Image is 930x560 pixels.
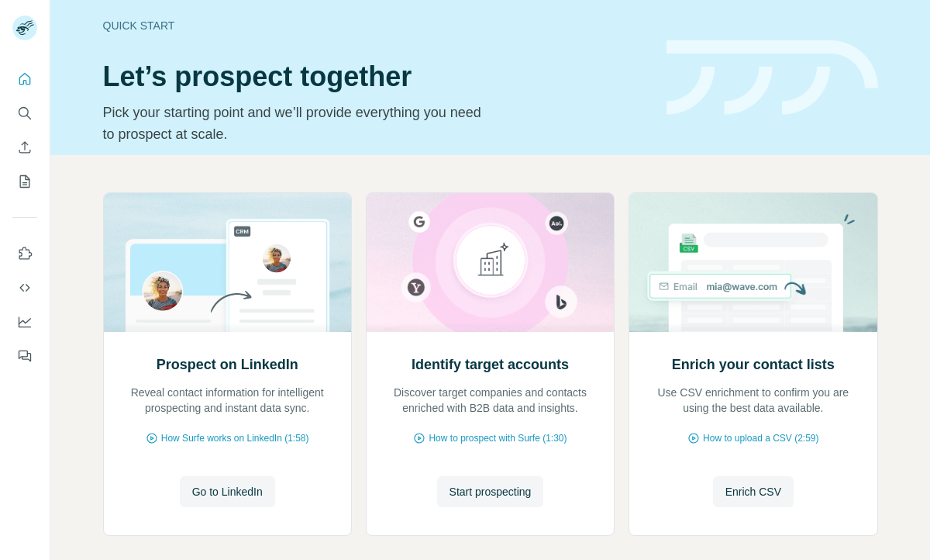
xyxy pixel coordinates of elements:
[103,18,648,33] div: Quick start
[412,354,569,375] h2: Identify target accounts
[103,61,648,92] h1: Let’s prospect together
[119,385,336,416] p: Reveal contact information for intelligent prospecting and instant data sync.
[429,431,567,445] span: How to prospect with Surfe (1:30)
[12,65,37,93] button: Quick start
[12,133,37,161] button: Enrich CSV
[12,240,37,268] button: Use Surfe on LinkedIn
[629,193,877,332] img: Enrich your contact lists
[382,385,598,416] p: Discover target companies and contacts enriched with B2B data and insights.
[12,168,37,195] button: My lists
[103,102,491,145] p: Pick your starting point and we’ll provide everything you need to prospect at scale.
[645,385,861,416] p: Use CSV enrichment to confirm you are using the best data available.
[703,431,818,445] span: How to upload a CSV (2:59)
[366,193,615,332] img: Identify target accounts
[180,476,275,507] button: Go to LinkedIn
[12,308,37,336] button: Dashboard
[12,274,37,302] button: Use Surfe API
[12,99,37,127] button: Search
[12,342,37,370] button: Feedback
[192,484,263,500] span: Go to LinkedIn
[449,484,532,500] span: Start prospecting
[103,193,352,332] img: Prospect on LinkedIn
[437,476,544,507] button: Start prospecting
[157,354,298,375] h2: Prospect on LinkedIn
[725,484,781,500] span: Enrich CSV
[161,431,309,445] span: How Surfe works on LinkedIn (1:58)
[672,354,835,375] h2: Enrich your contact lists
[666,40,878,116] img: banner
[713,476,794,507] button: Enrich CSV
